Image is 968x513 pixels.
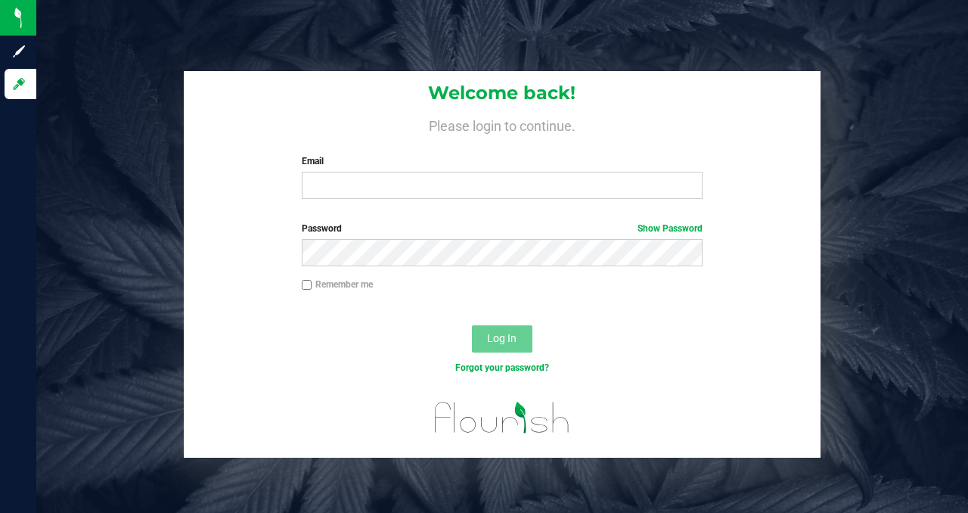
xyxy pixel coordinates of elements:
span: Password [302,223,342,234]
a: Show Password [638,223,703,234]
button: Log In [472,325,532,353]
span: Log In [487,332,517,344]
a: Forgot your password? [455,362,549,373]
label: Remember me [302,278,373,291]
label: Email [302,154,703,168]
img: flourish_logo.svg [423,390,582,445]
h4: Please login to continue. [184,115,820,133]
input: Remember me [302,280,312,291]
h1: Welcome back! [184,83,820,103]
inline-svg: Log in [11,76,26,92]
inline-svg: Sign up [11,44,26,59]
